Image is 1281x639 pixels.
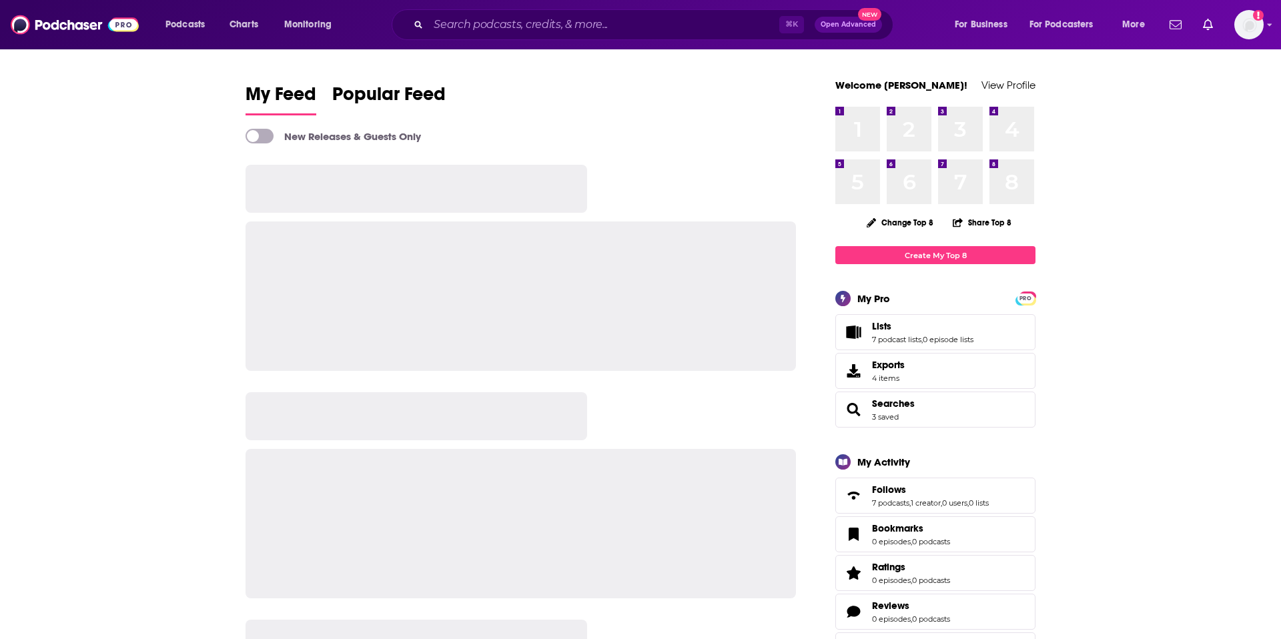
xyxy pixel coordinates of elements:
div: Search podcasts, credits, & more... [404,9,906,40]
img: User Profile [1234,10,1264,39]
a: 0 episodes [872,537,911,546]
a: 1 creator [911,498,941,508]
span: New [858,8,882,21]
span: 4 items [872,374,905,383]
a: New Releases & Guests Only [246,129,421,143]
a: Follows [872,484,989,496]
a: Lists [840,323,867,342]
a: 0 episodes [872,576,911,585]
a: 7 podcast lists [872,335,921,344]
span: For Business [955,15,1007,34]
a: Searches [840,400,867,419]
span: More [1122,15,1145,34]
span: Charts [230,15,258,34]
span: , [967,498,969,508]
a: Ratings [840,564,867,582]
a: 7 podcasts [872,498,909,508]
div: My Pro [857,292,890,305]
a: 0 podcasts [912,576,950,585]
a: Show notifications dropdown [1164,13,1187,36]
span: My Feed [246,83,316,113]
button: open menu [156,14,222,35]
span: , [941,498,942,508]
span: Logged in as ldigiovine [1234,10,1264,39]
a: Popular Feed [332,83,446,115]
span: Bookmarks [872,522,923,534]
button: Change Top 8 [859,214,941,231]
span: For Podcasters [1029,15,1094,34]
svg: Add a profile image [1253,10,1264,21]
a: Bookmarks [872,522,950,534]
span: Reviews [872,600,909,612]
button: open menu [1113,14,1162,35]
span: Follows [835,478,1035,514]
a: Ratings [872,561,950,573]
span: Follows [872,484,906,496]
span: , [911,537,912,546]
button: Open AdvancedNew [815,17,882,33]
a: 0 users [942,498,967,508]
span: Ratings [872,561,905,573]
button: open menu [1021,14,1113,35]
img: Podchaser - Follow, Share and Rate Podcasts [11,12,139,37]
span: , [911,614,912,624]
input: Search podcasts, credits, & more... [428,14,779,35]
a: 0 podcasts [912,614,950,624]
span: Popular Feed [332,83,446,113]
a: 0 podcasts [912,537,950,546]
span: Bookmarks [835,516,1035,552]
span: PRO [1017,293,1033,303]
div: My Activity [857,456,910,468]
a: Create My Top 8 [835,246,1035,264]
a: Exports [835,353,1035,389]
a: Follows [840,486,867,505]
a: Lists [872,320,973,332]
span: Lists [872,320,891,332]
span: , [911,576,912,585]
a: Bookmarks [840,525,867,544]
a: View Profile [981,79,1035,91]
a: 3 saved [872,412,899,422]
a: Welcome [PERSON_NAME]! [835,79,967,91]
span: Podcasts [165,15,205,34]
a: PRO [1017,293,1033,303]
button: open menu [945,14,1024,35]
span: Monitoring [284,15,332,34]
span: , [921,335,923,344]
button: Share Top 8 [952,209,1012,235]
span: ⌘ K [779,16,804,33]
a: My Feed [246,83,316,115]
span: Exports [872,359,905,371]
button: Show profile menu [1234,10,1264,39]
a: 0 episodes [872,614,911,624]
a: Show notifications dropdown [1198,13,1218,36]
a: Reviews [840,602,867,621]
span: Lists [835,314,1035,350]
button: open menu [275,14,349,35]
a: Charts [221,14,266,35]
a: Reviews [872,600,950,612]
span: Exports [840,362,867,380]
span: Ratings [835,555,1035,591]
span: Searches [835,392,1035,428]
a: Searches [872,398,915,410]
span: Reviews [835,594,1035,630]
a: 0 episode lists [923,335,973,344]
span: Open Advanced [821,21,876,28]
a: 0 lists [969,498,989,508]
span: , [909,498,911,508]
